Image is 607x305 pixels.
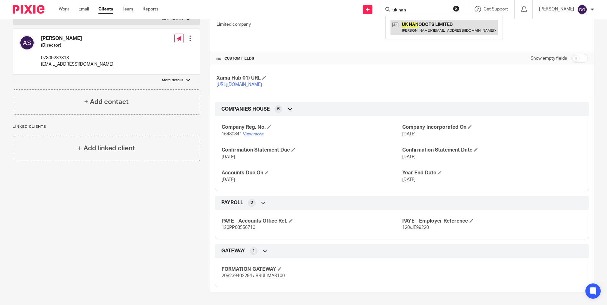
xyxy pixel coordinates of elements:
p: More details [162,78,183,83]
h4: Year End Date [402,170,583,176]
p: [PERSON_NAME] [539,6,574,12]
h4: PAYE - Employer Reference [402,218,583,224]
h4: Company Incorporated On [402,124,583,131]
h4: [PERSON_NAME] [41,35,113,42]
h4: PAYE - Accounts Office Ref. [222,218,402,224]
h4: + Add contact [84,97,129,107]
a: Work [59,6,69,12]
h4: Company Reg. No. [222,124,402,131]
a: Reports [143,6,158,12]
p: 07309233313 [41,55,113,61]
h4: Confirmation Statement Date [402,147,583,153]
img: svg%3E [577,4,587,15]
span: Get Support [484,7,508,11]
h4: CUSTOM FIELDS [217,56,402,61]
span: 120PP03556710 [222,225,255,230]
p: More details [162,17,183,22]
a: Email [78,6,89,12]
p: Limited company [217,21,402,28]
h4: FORMATION GATEWAY [222,266,402,273]
p: Linked clients [13,124,200,129]
span: 208239402294 / BRULIMAR100 [222,274,285,278]
span: COMPANIES HOUSE [221,106,270,113]
span: [DATE] [402,132,416,136]
span: [DATE] [402,178,416,182]
span: [DATE] [222,155,235,159]
a: Team [123,6,133,12]
span: [DATE] [222,178,235,182]
img: svg%3E [19,35,35,50]
h4: Confirmation Statement Due [222,147,402,153]
label: Show empty fields [530,55,567,62]
h4: Xama Hub 01) URL [217,75,402,81]
span: GATEWAY [221,248,245,254]
span: 6 [277,106,280,112]
a: [URL][DOMAIN_NAME] [217,82,262,87]
img: Pixie [13,5,44,14]
a: View more [243,132,264,136]
span: 16480841 [222,132,242,136]
span: PAYROLL [221,199,243,206]
span: 120/JE99220 [402,225,429,230]
p: [EMAIL_ADDRESS][DOMAIN_NAME] [41,61,113,68]
span: [DATE] [402,155,416,159]
span: 1 [252,248,255,254]
h5: (Director) [41,42,113,49]
input: Search [392,8,449,13]
span: 2 [250,200,253,206]
h4: + Add linked client [78,143,135,153]
button: Clear [453,5,459,12]
h4: Accounts Due On [222,170,402,176]
a: Clients [98,6,113,12]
